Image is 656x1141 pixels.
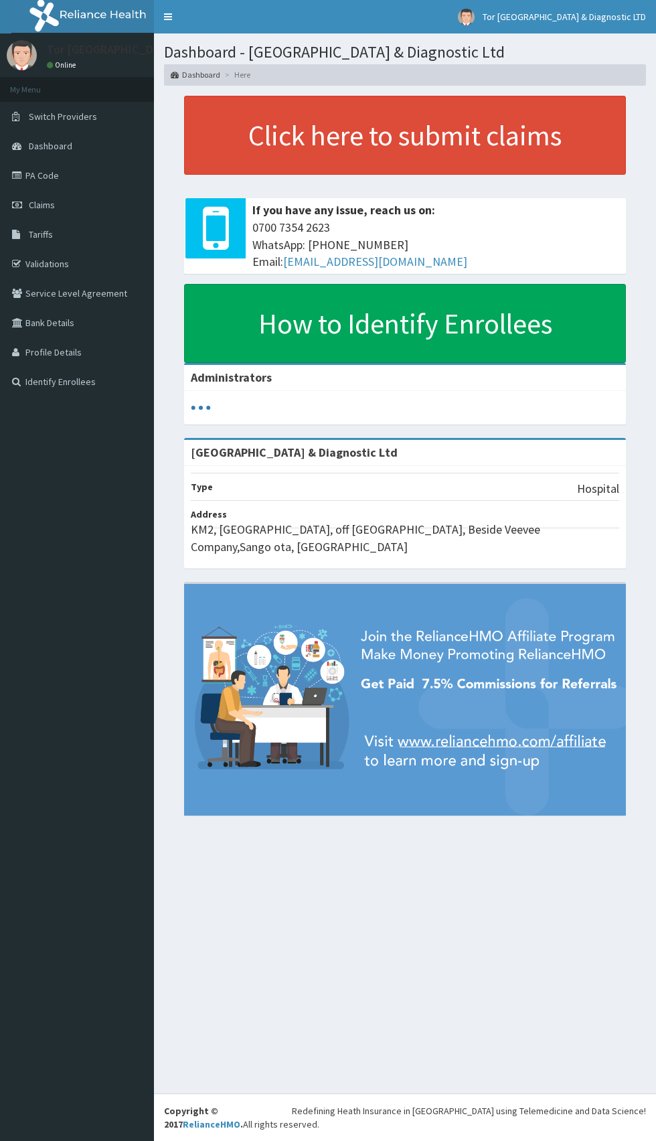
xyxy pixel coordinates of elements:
[184,284,626,363] a: How to Identify Enrollees
[184,584,626,815] img: provider-team-banner.png
[283,254,467,269] a: [EMAIL_ADDRESS][DOMAIN_NAME]
[252,219,619,271] span: 0700 7354 2623 WhatsApp: [PHONE_NUMBER] Email:
[191,445,398,460] strong: [GEOGRAPHIC_DATA] & Diagnostic Ltd
[154,1093,656,1141] footer: All rights reserved.
[47,60,79,70] a: Online
[483,11,646,23] span: Tor [GEOGRAPHIC_DATA] & Diagnostic LTD
[47,44,268,56] p: Tor [GEOGRAPHIC_DATA] & Diagnostic LTD
[191,508,227,520] b: Address
[171,69,220,80] a: Dashboard
[29,140,72,152] span: Dashboard
[29,110,97,123] span: Switch Providers
[164,44,646,61] h1: Dashboard - [GEOGRAPHIC_DATA] & Diagnostic Ltd
[191,398,211,418] svg: audio-loading
[183,1118,240,1130] a: RelianceHMO
[29,199,55,211] span: Claims
[29,228,53,240] span: Tariffs
[292,1104,646,1118] div: Redefining Heath Insurance in [GEOGRAPHIC_DATA] using Telemedicine and Data Science!
[222,69,250,80] li: Here
[458,9,475,25] img: User Image
[191,370,272,385] b: Administrators
[191,481,213,493] b: Type
[164,1105,243,1130] strong: Copyright © 2017 .
[252,202,435,218] b: If you have any issue, reach us on:
[184,96,626,175] a: Click here to submit claims
[577,480,619,498] p: Hospital
[7,40,37,70] img: User Image
[191,521,619,555] p: KM2, [GEOGRAPHIC_DATA], off [GEOGRAPHIC_DATA], Beside Veevee Company,Sango ota, [GEOGRAPHIC_DATA]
